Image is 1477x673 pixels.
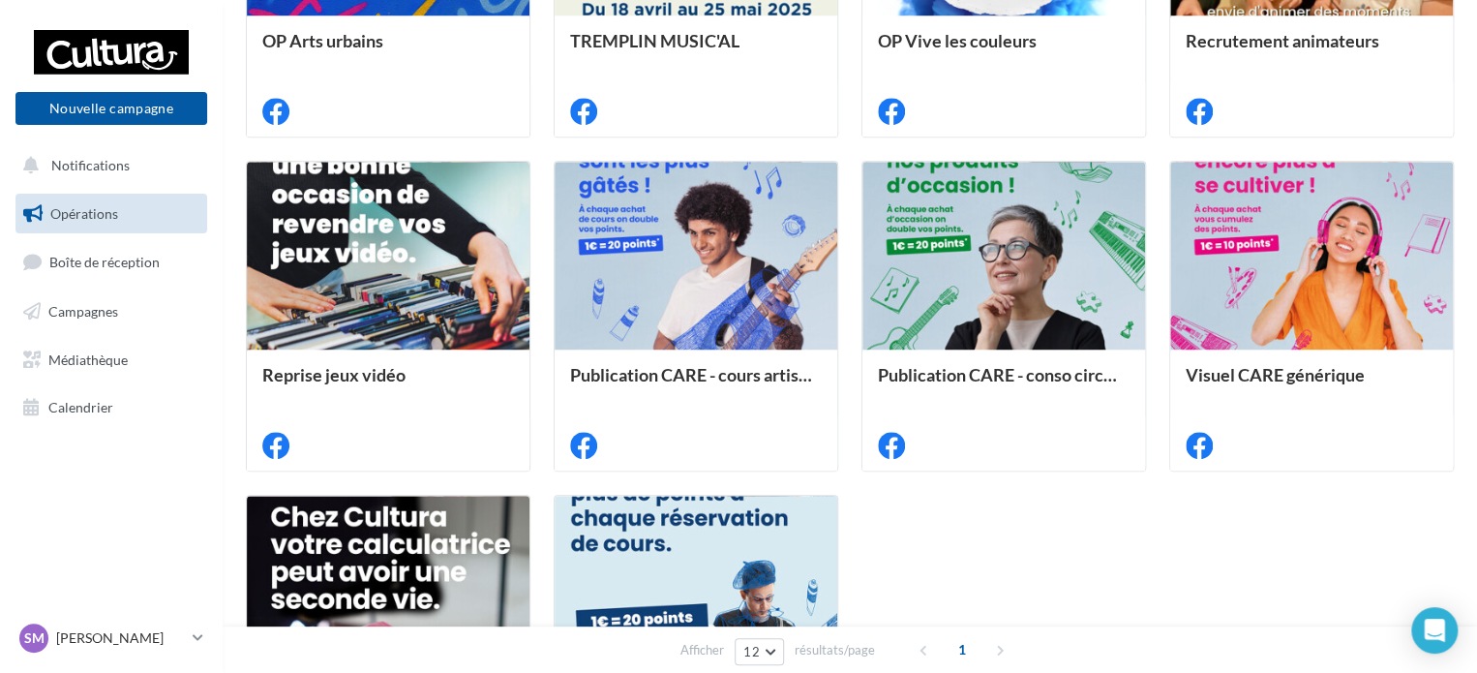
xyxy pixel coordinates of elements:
p: [PERSON_NAME] [56,628,185,648]
span: SM [24,628,45,648]
button: Notifications [12,145,203,186]
span: résultats/page [795,641,875,659]
div: Visuel CARE générique [1186,365,1437,404]
a: Boîte de réception [12,241,211,283]
button: 12 [735,638,784,665]
a: Médiathèque [12,340,211,381]
div: OP Arts urbains [262,31,514,70]
div: Open Intercom Messenger [1411,607,1458,654]
span: Campagnes [48,303,118,320]
div: Recrutement animateurs [1186,31,1437,70]
div: Publication CARE - cours artistiques et musicaux [570,365,822,404]
span: Calendrier [48,399,113,415]
div: Reprise jeux vidéo [262,365,514,404]
div: Publication CARE - conso circulaire [878,365,1130,404]
button: Nouvelle campagne [15,92,207,125]
div: OP Vive les couleurs [878,31,1130,70]
span: Afficher [680,641,724,659]
span: Boîte de réception [49,254,160,270]
span: Notifications [51,157,130,173]
span: Opérations [50,205,118,222]
span: Médiathèque [48,351,128,367]
span: 1 [947,634,978,665]
a: SM [PERSON_NAME] [15,620,207,657]
a: Campagnes [12,291,211,332]
span: 12 [743,644,760,659]
div: TREMPLIN MUSIC'AL [570,31,822,70]
a: Opérations [12,194,211,234]
a: Calendrier [12,387,211,428]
